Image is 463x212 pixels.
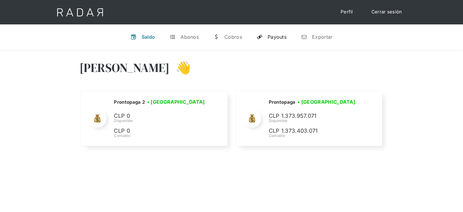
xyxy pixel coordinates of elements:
p: CLP 0 [114,127,205,135]
a: Cerrar sesión [365,6,408,18]
p: CLP 0 [114,112,205,120]
h2: Prontopaga [268,99,295,105]
div: Cobros [224,34,242,40]
h3: [PERSON_NAME] [79,60,170,75]
div: Abonos [181,34,199,40]
div: Disponible [114,118,207,124]
div: t [170,34,176,40]
div: Contable [114,133,207,138]
div: n [301,34,307,40]
div: Contable [268,133,360,138]
p: CLP 1.373.403.071 [268,127,360,135]
div: Exportar [312,34,332,40]
div: Saldo [142,34,155,40]
div: y [257,34,263,40]
p: CLP 1.373.957.071 [268,112,360,120]
h3: • [GEOGRAPHIC_DATA] [147,98,205,106]
h2: Prontopaga 2 [114,99,145,105]
div: Disponible [268,118,360,124]
div: w [213,34,219,40]
a: Perfil [335,6,359,18]
div: v [131,34,137,40]
div: Payouts [268,34,286,40]
h3: 👋 [170,60,191,75]
h3: • [GEOGRAPHIC_DATA] [297,98,355,106]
